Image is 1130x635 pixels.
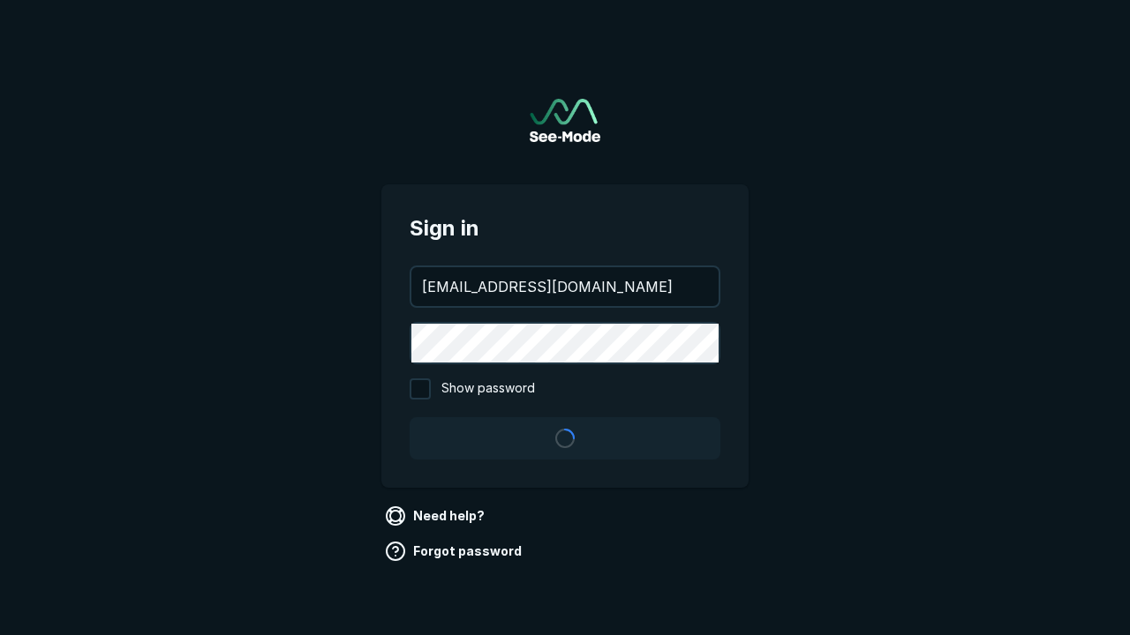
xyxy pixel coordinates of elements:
a: Need help? [381,502,492,530]
a: Forgot password [381,537,529,565]
input: your@email.com [411,267,719,306]
span: Show password [441,378,535,400]
img: See-Mode Logo [530,99,600,142]
span: Sign in [410,213,720,244]
a: Go to sign in [530,99,600,142]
